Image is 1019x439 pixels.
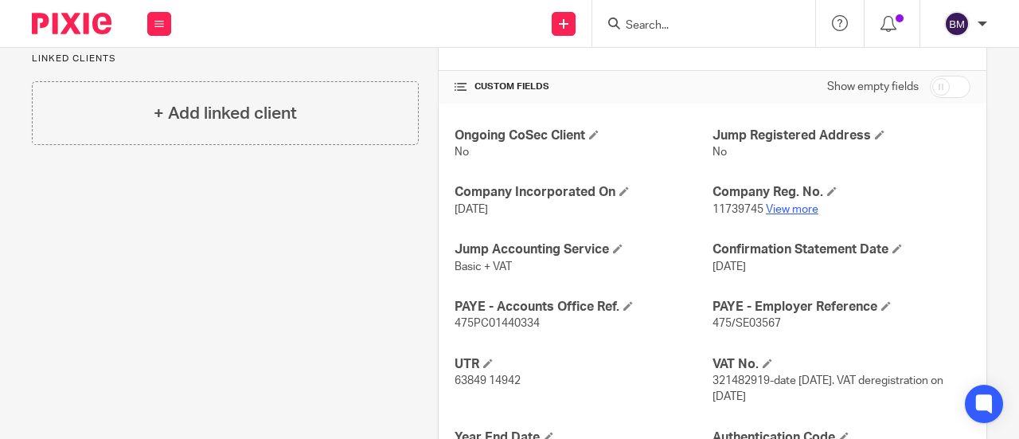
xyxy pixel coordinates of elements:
span: 475PC01440334 [455,318,540,329]
a: View more [766,204,818,215]
span: 11739745 [713,204,763,215]
p: Linked clients [32,53,419,65]
label: Show empty fields [827,79,919,95]
span: [DATE] [455,204,488,215]
input: Search [624,19,767,33]
h4: + Add linked client [154,101,297,126]
h4: PAYE - Accounts Office Ref. [455,299,713,316]
h4: Company Reg. No. [713,184,970,201]
h4: PAYE - Employer Reference [713,299,970,316]
img: Pixie [32,13,111,34]
span: No [713,147,727,158]
span: Basic + VAT [455,261,512,272]
span: 63849 14942 [455,375,521,386]
span: [DATE] [713,261,746,272]
h4: Jump Accounting Service [455,241,713,258]
h4: Jump Registered Address [713,127,970,144]
img: svg%3E [944,11,970,37]
h4: Ongoing CoSec Client [455,127,713,144]
h4: VAT No. [713,356,970,373]
h4: CUSTOM FIELDS [455,80,713,93]
span: 475/SE03567 [713,318,781,329]
span: No [455,147,469,158]
h4: UTR [455,356,713,373]
span: 321482919-date [DATE]. VAT deregistration on [DATE] [713,375,943,402]
h4: Company Incorporated On [455,184,713,201]
h4: Confirmation Statement Date [713,241,970,258]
